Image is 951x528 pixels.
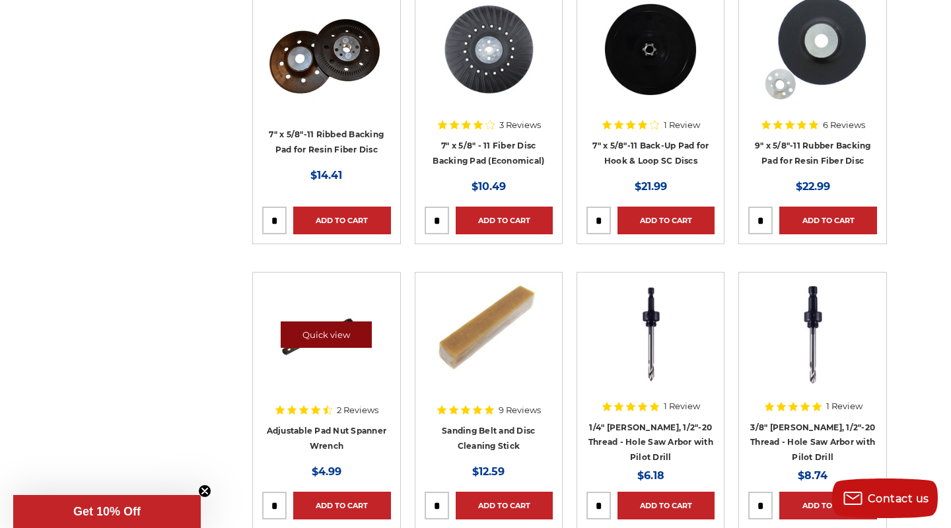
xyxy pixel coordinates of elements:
span: 2 Reviews [337,406,378,414]
a: Sanding Belt and Disc Cleaning Stick [425,282,553,410]
img: Adjustable Pad Nut Wrench [273,282,379,387]
span: $8.74 [798,469,828,482]
button: Close teaser [198,484,211,498]
img: Sanding Belt and Disc Cleaning Stick [436,282,542,387]
a: Add to Cart [456,207,553,234]
a: 1/4" [PERSON_NAME], 1/2"-20 Thread - Hole Saw Arbor with Pilot Drill [588,422,713,462]
span: Get 10% Off [73,505,141,518]
img: 7" resin fiber backing pad with air cool ribs [264,16,389,102]
a: Sanding Belt and Disc Cleaning Stick [442,426,535,451]
span: 6 Reviews [823,121,865,129]
a: 3/8" [PERSON_NAME], 1/2"-20 Thread - Hole Saw Arbor with Pilot Drill [750,422,875,462]
a: Quick view [281,321,372,348]
span: $12.59 [472,465,505,478]
img: MA24 - 1/4" Hex Shank Hole Saw Arbor with Pilot Drill [598,282,703,387]
a: Add to Cart [293,207,390,234]
span: 9 Reviews [499,406,541,414]
span: $6.18 [637,469,664,482]
span: $14.41 [310,169,342,181]
span: 1 Review [664,121,700,129]
a: MA24 - 1/4" Hex Shank Hole Saw Arbor with Pilot Drill [586,282,715,410]
a: Add to Cart [456,492,553,519]
span: $22.99 [796,180,830,193]
span: 1 Review [664,402,700,411]
span: Contact us [868,492,929,505]
a: Add to Cart [779,207,876,234]
a: 7" x 5/8"-11 Ribbed Backing Pad for Resin Fiber Disc [269,129,384,154]
button: Contact us [832,478,938,518]
a: Adjustable Pad Nut Wrench [262,282,390,410]
a: 9" x 5/8"-11 Rubber Backing Pad for Resin Fiber Disc [755,141,871,166]
img: MA34 - 3/8" Hex Shank Arbor for Hole Saw [760,282,866,387]
span: 3 Reviews [499,121,541,129]
a: 7" x 5/8"-11 Back-Up Pad for Hook & Loop SC Discs [592,141,709,166]
a: Adjustable Pad Nut Spanner Wrench [267,426,387,451]
a: 7" x 5/8" - 11 Fiber Disc Backing Pad (Economical) [433,141,544,166]
span: $4.99 [312,465,341,478]
a: Add to Cart [617,207,715,234]
a: Add to Cart [617,492,715,519]
span: $10.49 [472,180,506,193]
a: MA34 - 3/8" Hex Shank Arbor for Hole Saw [748,282,876,410]
span: $21.99 [635,180,667,193]
a: Add to Cart [779,492,876,519]
a: Add to Cart [293,492,390,519]
div: Get 10% OffClose teaser [13,495,201,528]
span: 1 Review [826,402,863,411]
